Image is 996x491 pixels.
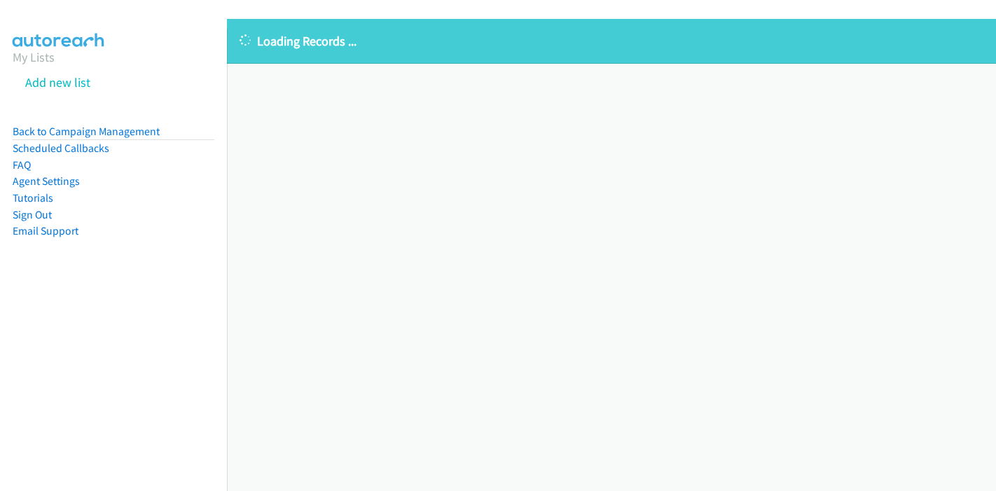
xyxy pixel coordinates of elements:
[13,141,109,155] a: Scheduled Callbacks
[25,74,90,90] a: Add new list
[13,49,55,65] a: My Lists
[13,191,53,205] a: Tutorials
[13,125,160,138] a: Back to Campaign Management
[13,208,52,221] a: Sign Out
[13,174,80,188] a: Agent Settings
[240,32,983,50] p: Loading Records ...
[13,158,31,172] a: FAQ
[13,224,78,237] a: Email Support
